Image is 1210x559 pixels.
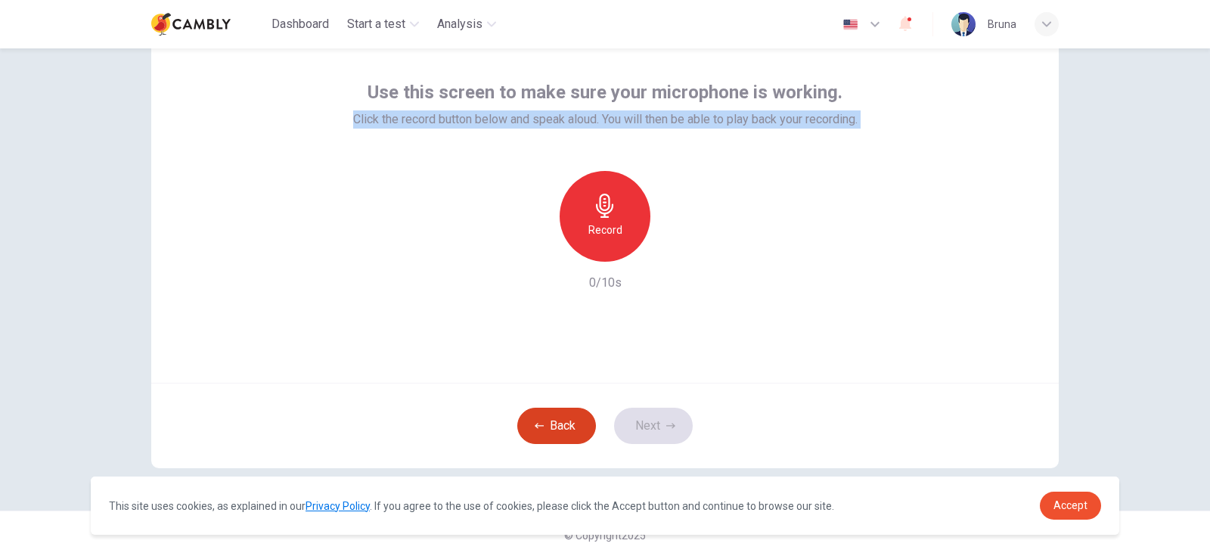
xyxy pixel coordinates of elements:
button: Analysis [431,11,502,38]
span: Analysis [437,15,482,33]
img: en [841,19,860,30]
a: Privacy Policy [306,500,370,512]
div: Bruna [988,15,1016,33]
img: Cambly logo [151,9,231,39]
h6: Record [588,221,622,239]
span: Dashboard [271,15,329,33]
span: This site uses cookies, as explained in our . If you agree to the use of cookies, please click th... [109,500,834,512]
span: Accept [1053,499,1087,511]
button: Record [560,171,650,262]
div: cookieconsent [91,477,1119,535]
h6: 0/10s [589,274,622,292]
span: Start a test [347,15,405,33]
button: Dashboard [265,11,335,38]
span: © Copyright 2025 [564,529,646,542]
button: Start a test [341,11,425,38]
span: Click the record button below and speak aloud. You will then be able to play back your recording. [353,110,858,129]
img: Profile picture [951,12,976,36]
a: dismiss cookie message [1040,492,1101,520]
button: Back [517,408,596,444]
span: Use this screen to make sure your microphone is working. [368,80,842,104]
a: Cambly logo [151,9,265,39]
